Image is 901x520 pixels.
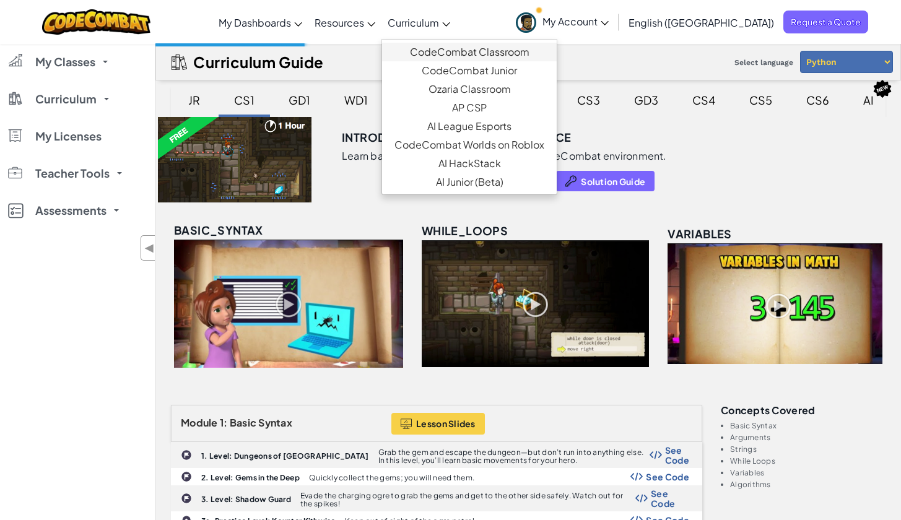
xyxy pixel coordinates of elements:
li: While Loops [730,457,886,465]
p: Grab the gem and escape the dungeon—but don’t run into anything else. In this level, you’ll learn... [378,448,650,464]
span: ◀ [144,239,155,257]
img: avatar [516,12,536,33]
div: JR [176,85,212,115]
img: IconNew.svg [873,79,892,98]
a: My Dashboards [212,6,308,39]
a: 2. Level: Gems in the Deep Quickly collect the gems; you will need them. Show Code Logo See Code [171,468,702,485]
li: Strings [730,445,886,453]
span: English ([GEOGRAPHIC_DATA]) [629,16,774,29]
a: My Account [510,2,615,41]
span: basic_syntax [174,223,263,237]
span: See Code [665,445,689,465]
a: 1. Level: Dungeons of [GEOGRAPHIC_DATA] Grab the gem and escape the dungeon—but don’t run into an... [171,442,702,468]
span: Teacher Tools [35,168,110,179]
span: Basic Syntax [230,416,292,429]
p: Quickly collect the gems; you will need them. [309,474,474,482]
span: See Code [651,488,689,508]
a: Ozaria Classroom [382,80,557,98]
img: Show Code Logo [635,494,648,503]
img: variables_unlocked.png [668,243,882,363]
a: Curriculum [381,6,456,39]
a: CodeCombat Junior [382,61,557,80]
span: My Account [542,15,609,28]
img: IconChallengeLevel.svg [181,449,192,461]
span: while_loops [422,223,508,238]
li: Algorithms [730,480,886,488]
div: CS5 [737,85,785,115]
a: Resources [308,6,381,39]
button: Lesson Slides [391,413,485,435]
span: 1: [220,416,228,429]
div: CS1 [222,85,267,115]
span: Select language [729,53,798,72]
span: Solution Guide [581,176,645,186]
b: 1. Level: Dungeons of [GEOGRAPHIC_DATA] [201,451,369,461]
a: Request a Quote [783,11,868,33]
div: AI [851,85,886,115]
span: Lesson Slides [416,418,476,428]
li: Arguments [730,433,886,441]
img: IconCurriculumGuide.svg [172,54,187,70]
div: CS6 [794,85,842,115]
span: Module [181,416,218,429]
a: AI HackStack [382,154,557,173]
img: while_loops_unlocked.png [422,240,649,368]
img: IconChallengeLevel.svg [181,493,192,504]
li: Basic Syntax [730,422,886,430]
span: Assessments [35,205,107,216]
div: CS4 [680,85,728,115]
p: Evade the charging ogre to grab the gems and get to the other side safely. Watch out for the spikes! [300,492,635,508]
a: English ([GEOGRAPHIC_DATA]) [622,6,780,39]
h2: Curriculum Guide [193,53,324,71]
b: 3. Level: Shadow Guard [201,495,291,504]
li: Variables [730,469,886,477]
h3: Concepts covered [721,405,886,415]
a: AI League Esports [382,117,557,136]
div: WD1 [332,85,380,115]
b: 2. Level: Gems in the Deep [201,473,300,482]
button: Solution Guide [556,171,655,191]
span: Resources [315,16,364,29]
p: Learn basic syntax, while loops, and the CodeCombat environment. [342,150,667,162]
img: CodeCombat logo [42,9,150,35]
div: CS3 [565,85,612,115]
span: Curriculum [35,93,97,105]
a: 3. Level: Shadow Guard Evade the charging ogre to grab the gems and get to the other side safely.... [171,485,702,511]
span: Curriculum [388,16,439,29]
span: See Code [646,472,689,482]
div: GD3 [622,85,671,115]
img: basic_syntax_unlocked.png [174,240,403,368]
a: CodeCombat Worlds on Roblox [382,136,557,154]
span: My Dashboards [219,16,291,29]
span: My Licenses [35,131,102,142]
span: variables [668,227,732,241]
h3: Introduction to Computer Science [342,128,572,147]
a: AP CSP [382,98,557,117]
a: AI Junior (Beta) [382,173,557,191]
img: Show Code Logo [650,451,662,459]
img: Show Code Logo [630,472,643,481]
span: My Classes [35,56,95,67]
div: GD1 [276,85,323,115]
a: CodeCombat Classroom [382,43,557,61]
img: IconChallengeLevel.svg [181,471,192,482]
